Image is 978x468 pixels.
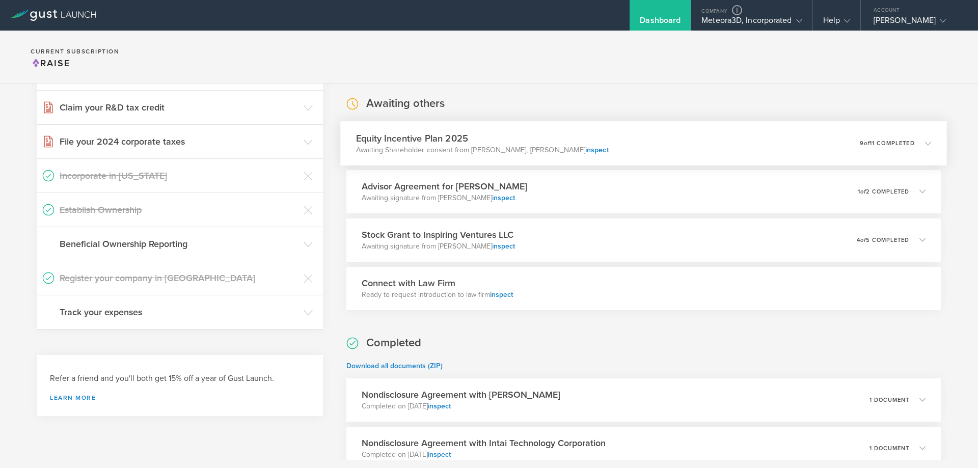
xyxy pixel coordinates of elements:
[60,237,298,251] h3: Beneficial Ownership Reporting
[863,140,869,146] em: of
[362,277,513,290] h3: Connect with Law Firm
[50,395,310,401] a: Learn more
[60,169,298,182] h3: Incorporate in [US_STATE]
[860,188,866,195] em: of
[60,135,298,148] h3: File your 2024 corporate taxes
[362,228,515,241] h3: Stock Grant to Inspiring Ventures LLC
[490,290,513,299] a: inspect
[50,373,310,384] h3: Refer a friend and you'll both get 15% off a year of Gust Launch.
[858,189,909,195] p: 1 2 completed
[640,15,681,31] div: Dashboard
[860,237,866,243] em: of
[362,436,606,450] h3: Nondisclosure Agreement with Intai Technology Corporation
[346,362,443,370] a: Download all documents (ZIP)
[585,145,608,154] a: inspect
[823,15,850,31] div: Help
[362,241,515,252] p: Awaiting signature from [PERSON_NAME]
[362,290,513,300] p: Ready to request introduction to law firm
[870,397,909,403] p: 1 document
[60,271,298,285] h3: Register your company in [GEOGRAPHIC_DATA]
[428,402,451,410] a: inspect
[362,193,527,203] p: Awaiting signature from [PERSON_NAME]
[857,237,909,243] p: 4 5 completed
[366,96,445,111] h2: Awaiting others
[362,180,527,193] h3: Advisor Agreement for [PERSON_NAME]
[362,388,560,401] h3: Nondisclosure Agreement with [PERSON_NAME]
[366,336,421,350] h2: Completed
[60,306,298,319] h3: Track your expenses
[60,101,298,114] h3: Claim your R&D tax credit
[701,15,802,31] div: Meteora3D, Incorporated
[362,401,560,411] p: Completed on [DATE]
[31,58,70,69] span: Raise
[356,145,609,155] p: Awaiting Shareholder consent from [PERSON_NAME], [PERSON_NAME]
[927,419,978,468] iframe: Chat Widget
[428,450,451,459] a: inspect
[874,15,960,31] div: [PERSON_NAME]
[356,131,609,145] h3: Equity Incentive Plan 2025
[492,242,515,251] a: inspect
[492,194,515,202] a: inspect
[859,140,914,146] p: 9 11 completed
[31,48,119,54] h2: Current Subscription
[60,203,298,216] h3: Establish Ownership
[870,446,909,451] p: 1 document
[362,450,606,460] p: Completed on [DATE]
